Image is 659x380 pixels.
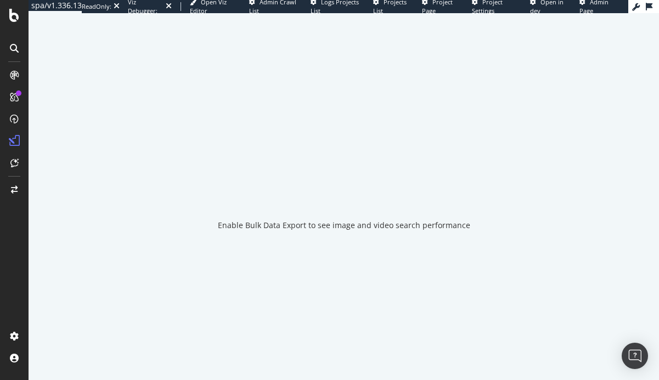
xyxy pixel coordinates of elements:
[305,163,384,202] div: animation
[82,2,111,11] div: ReadOnly:
[218,220,470,231] div: Enable Bulk Data Export to see image and video search performance
[622,343,648,369] div: Open Intercom Messenger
